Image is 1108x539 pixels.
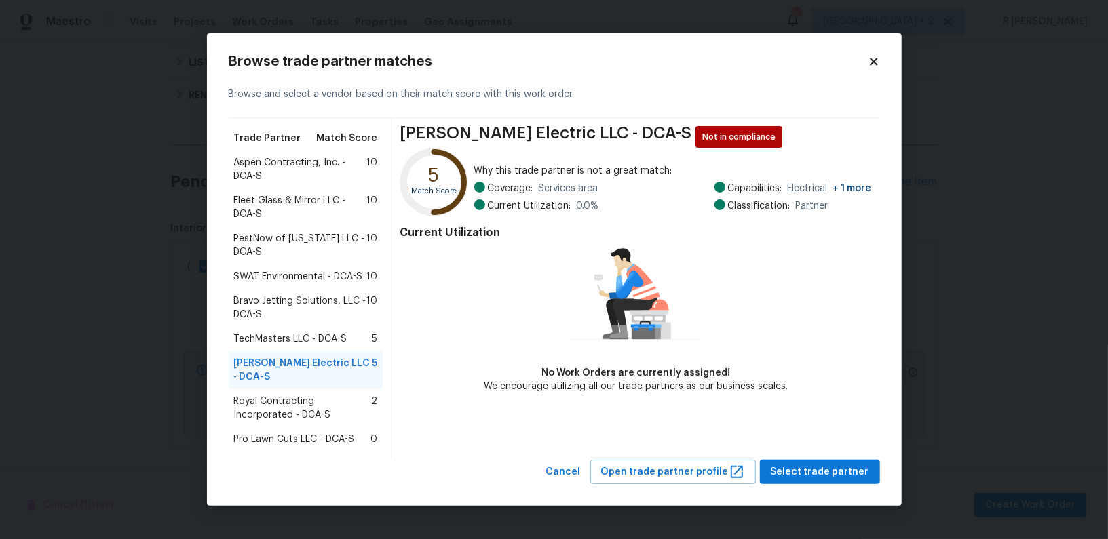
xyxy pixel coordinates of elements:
span: Royal Contracting Incorporated - DCA-S [234,395,372,422]
span: Why this trade partner is not a great match: [474,164,872,178]
div: Browse and select a vendor based on their match score with this work order. [229,71,880,118]
div: We encourage utilizing all our trade partners as our business scales. [484,380,788,393]
span: 0.0 % [577,199,599,213]
span: 5 [372,332,377,346]
span: 5 [372,357,377,384]
span: TechMasters LLC - DCA-S [234,332,347,346]
span: Capabilities: [728,182,782,195]
span: SWAT Environmental - DCA-S [234,270,363,283]
span: Select trade partner [771,464,869,481]
span: Open trade partner profile [601,464,745,481]
h4: Current Utilization [400,226,871,239]
text: 5 [429,166,440,185]
span: Not in compliance [702,130,781,144]
span: 10 [366,294,377,321]
span: 10 [366,232,377,259]
button: Cancel [541,460,586,485]
span: Match Score [316,132,377,145]
button: Select trade partner [760,460,880,485]
span: 10 [366,156,377,183]
span: 2 [371,395,377,422]
span: Eleet Glass & Mirror LLC - DCA-S [234,194,367,221]
span: Current Utilization: [488,199,571,213]
span: Bravo Jetting Solutions, LLC - DCA-S [234,294,367,321]
span: 10 [366,194,377,221]
button: Open trade partner profile [590,460,756,485]
div: No Work Orders are currently assigned! [484,366,788,380]
span: Electrical [788,182,872,195]
span: 0 [370,433,377,446]
text: Match Score [412,187,457,195]
span: 10 [366,270,377,283]
span: Services area [539,182,598,195]
span: Aspen Contracting, Inc. - DCA-S [234,156,367,183]
span: Trade Partner [234,132,301,145]
span: Partner [796,199,828,213]
h2: Browse trade partner matches [229,55,868,68]
span: Pro Lawn Cuts LLC - DCA-S [234,433,355,446]
span: [PERSON_NAME] Electric LLC - DCA-S [234,357,372,384]
span: Coverage: [488,182,533,195]
span: + 1 more [833,184,872,193]
span: PestNow of [US_STATE] LLC - DCA-S [234,232,367,259]
span: Cancel [546,464,581,481]
span: [PERSON_NAME] Electric LLC - DCA-S [400,126,691,148]
span: Classification: [728,199,790,213]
